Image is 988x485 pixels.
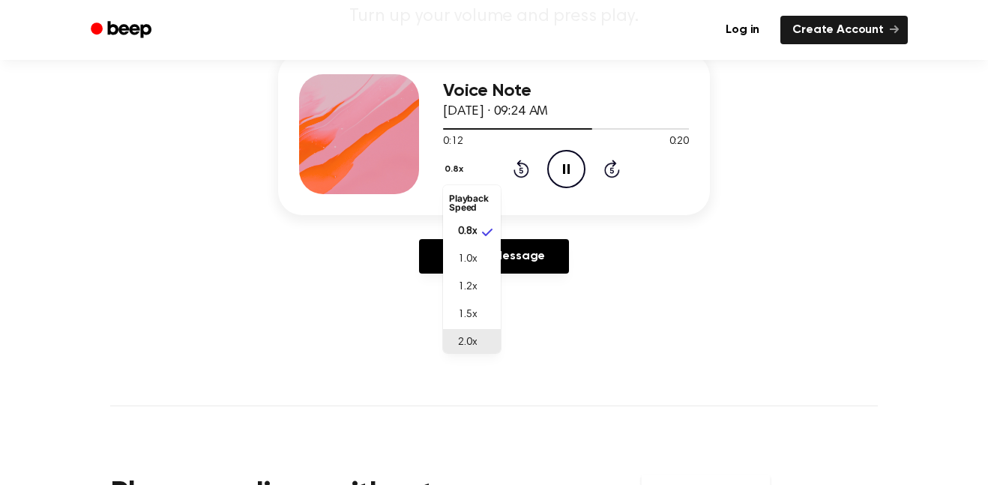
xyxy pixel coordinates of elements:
[458,224,477,240] span: 0.8x
[443,105,548,118] span: [DATE] · 09:24 AM
[443,188,501,218] li: Playback Speed
[669,134,689,150] span: 0:20
[458,335,477,351] span: 2.0x
[443,81,689,101] h3: Voice Note
[780,16,908,44] a: Create Account
[80,16,165,45] a: Beep
[458,252,477,268] span: 1.0x
[458,280,477,295] span: 1.2x
[443,134,463,150] span: 0:12
[443,185,501,353] ul: 0.8x
[458,307,477,323] span: 1.5x
[714,16,771,44] a: Log in
[419,239,569,274] a: Reply to Message
[443,157,469,182] button: 0.8x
